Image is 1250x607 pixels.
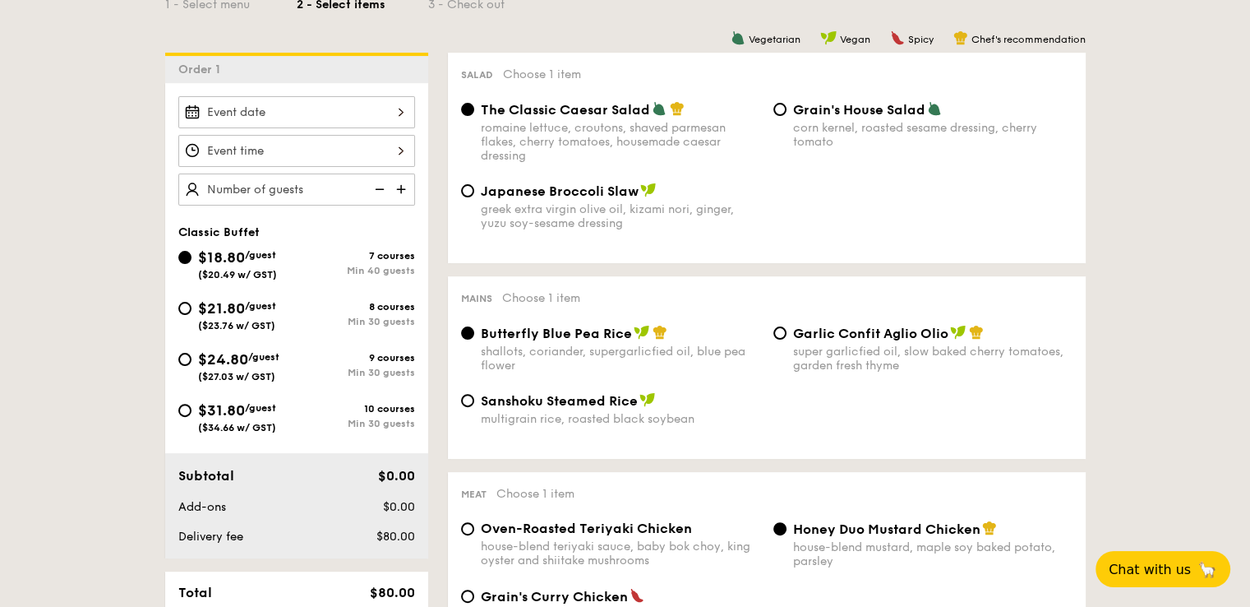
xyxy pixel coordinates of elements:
img: icon-chef-hat.a58ddaea.svg [670,101,685,116]
span: Subtotal [178,468,234,484]
span: ($23.76 w/ GST) [198,320,275,331]
span: Choose 1 item [502,291,580,305]
span: Delivery fee [178,530,243,544]
span: $80.00 [376,530,414,544]
span: /guest [245,249,276,261]
img: icon-vegan.f8ff3823.svg [820,30,837,45]
img: icon-spicy.37a8142b.svg [630,588,644,603]
img: icon-spicy.37a8142b.svg [890,30,905,45]
div: Min 30 guests [297,418,415,429]
span: $24.80 [198,350,248,368]
span: Honey Duo Mustard Chicken [793,521,980,537]
span: ($27.03 w/ GST) [198,371,275,382]
input: $18.80/guest($20.49 w/ GST)7 coursesMin 40 guests [178,251,191,264]
span: $31.80 [198,401,245,419]
div: super garlicfied oil, slow baked cherry tomatoes, garden fresh thyme [793,345,1072,373]
span: Vegan [840,34,870,45]
img: icon-reduce.1d2dbef1.svg [366,174,390,205]
input: Butterfly Blue Pea Riceshallots, coriander, supergarlicfied oil, blue pea flower [461,327,474,340]
img: icon-vegan.f8ff3823.svg [634,325,650,340]
input: $31.80/guest($34.66 w/ GST)10 coursesMin 30 guests [178,404,191,417]
span: ($20.49 w/ GST) [198,269,277,280]
span: The Classic Caesar Salad [481,102,650,118]
input: Grain's House Saladcorn kernel, roasted sesame dressing, cherry tomato [773,103,786,116]
button: Chat with us🦙 [1095,551,1230,587]
img: icon-vegan.f8ff3823.svg [950,325,966,340]
span: /guest [248,351,279,363]
span: $0.00 [377,468,414,484]
input: $21.80/guest($23.76 w/ GST)8 coursesMin 30 guests [178,302,191,315]
img: icon-add.58712e84.svg [390,174,415,205]
div: 7 courses [297,250,415,262]
input: Honey Duo Mustard Chickenhouse-blend mustard, maple soy baked potato, parsley [773,522,786,535]
img: icon-vegetarian.fe4039eb.svg [927,101,942,116]
img: icon-vegan.f8ff3823.svg [640,183,657,197]
input: Japanese Broccoli Slawgreek extra virgin olive oil, kizami nori, ginger, yuzu soy-sesame dressing [461,184,474,197]
span: Butterfly Blue Pea Rice [481,326,632,341]
span: Vegetarian [749,34,800,45]
img: icon-chef-hat.a58ddaea.svg [653,325,667,340]
span: Chef's recommendation [971,34,1086,45]
input: Grain's Curry Chickennyonya curry, masala powder, lemongrass [461,590,474,603]
input: $24.80/guest($27.03 w/ GST)9 coursesMin 30 guests [178,353,191,366]
span: Spicy [908,34,934,45]
span: Grain's House Salad [793,102,925,118]
span: /guest [245,402,276,414]
img: icon-chef-hat.a58ddaea.svg [982,521,997,535]
div: multigrain rice, roasted black soybean [481,412,760,426]
img: icon-vegan.f8ff3823.svg [639,392,656,407]
div: Min 40 guests [297,265,415,276]
span: Order 1 [178,63,227,76]
span: $0.00 [382,500,414,514]
span: $21.80 [198,299,245,317]
input: Garlic Confit Aglio Oliosuper garlicfied oil, slow baked cherry tomatoes, garden fresh thyme [773,327,786,340]
div: Min 30 guests [297,367,415,378]
img: icon-vegetarian.fe4039eb.svg [731,30,745,45]
span: Mains [461,293,492,304]
span: Chat with us [1109,562,1191,577]
div: greek extra virgin olive oil, kizami nori, ginger, yuzu soy-sesame dressing [481,202,760,230]
img: icon-chef-hat.a58ddaea.svg [969,325,984,340]
span: $18.80 [198,248,245,266]
span: 🦙 [1197,560,1217,579]
span: $80.00 [369,585,414,600]
span: Choose 1 item [503,67,581,81]
span: Oven-Roasted Teriyaki Chicken [481,521,692,536]
input: Oven-Roasted Teriyaki Chickenhouse-blend teriyaki sauce, baby bok choy, king oyster and shiitake ... [461,522,474,535]
input: Event date [178,96,415,128]
span: Choose 1 item [496,487,574,501]
div: house-blend mustard, maple soy baked potato, parsley [793,540,1072,568]
span: /guest [245,300,276,312]
span: Sanshoku Steamed Rice [481,393,638,409]
div: Min 30 guests [297,316,415,327]
span: ($34.66 w/ GST) [198,422,276,433]
input: Number of guests [178,174,415,206]
div: romaine lettuce, croutons, shaved parmesan flakes, cherry tomatoes, housemade caesar dressing [481,121,760,163]
span: Meat [461,489,487,500]
span: Grain's Curry Chicken [481,589,628,605]
div: 9 courses [297,352,415,364]
span: Add-ons [178,500,226,514]
span: Garlic Confit Aglio Olio [793,326,948,341]
input: Event time [178,135,415,167]
span: Classic Buffet [178,225,260,239]
input: The Classic Caesar Saladromaine lettuce, croutons, shaved parmesan flakes, cherry tomatoes, house... [461,103,474,116]
span: Salad [461,69,493,81]
span: Japanese Broccoli Slaw [481,183,639,199]
div: 8 courses [297,301,415,313]
div: corn kernel, roasted sesame dressing, cherry tomato [793,121,1072,149]
span: Total [178,585,212,600]
div: shallots, coriander, supergarlicfied oil, blue pea flower [481,345,760,373]
div: 10 courses [297,403,415,415]
div: house-blend teriyaki sauce, baby bok choy, king oyster and shiitake mushrooms [481,540,760,568]
img: icon-vegetarian.fe4039eb.svg [652,101,667,116]
img: icon-chef-hat.a58ddaea.svg [953,30,968,45]
input: Sanshoku Steamed Ricemultigrain rice, roasted black soybean [461,394,474,407]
